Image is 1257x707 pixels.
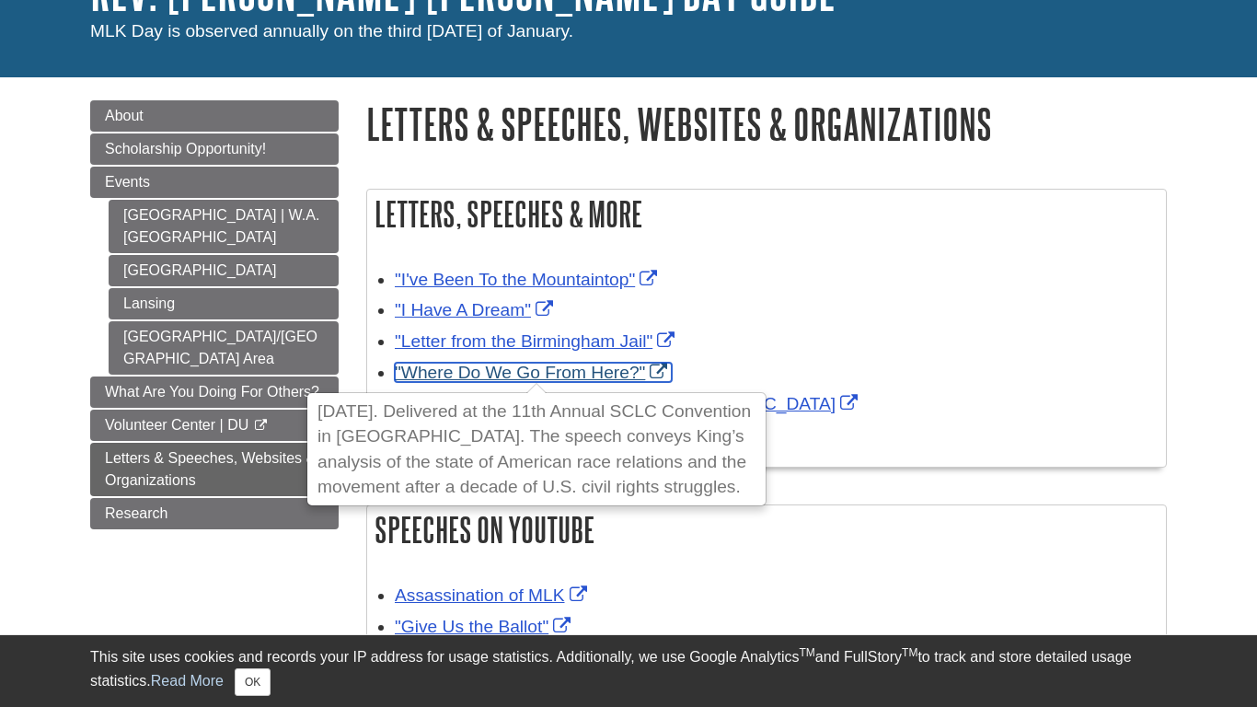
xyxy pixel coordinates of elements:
[367,190,1166,238] h2: Letters, Speeches & More
[367,505,1166,554] h2: Speeches on YouTube
[109,255,339,286] a: [GEOGRAPHIC_DATA]
[395,617,575,636] a: Link opens in new window
[799,646,814,659] sup: TM
[395,331,679,351] a: Link opens in new window
[366,100,1167,147] h1: Letters & Speeches, Websites & Organizations
[395,585,592,605] a: Link opens in new window
[151,673,224,689] a: Read More
[90,410,339,441] a: Volunteer Center | DU
[90,100,339,132] a: About
[105,141,266,156] span: Scholarship Opportunity!
[90,498,339,529] a: Research
[235,668,271,696] button: Close
[105,384,319,400] span: What Are You Doing For Others?
[109,288,339,319] a: Lansing
[105,417,248,433] span: Volunteer Center | DU
[308,394,765,504] div: [DATE]. Delivered at the 11th Annual SCLC Convention in [GEOGRAPHIC_DATA]. The speech conveys Kin...
[90,21,573,41] span: MLK Day is observed annually on the third [DATE] of January.
[109,321,339,375] a: [GEOGRAPHIC_DATA]/[GEOGRAPHIC_DATA] Area
[105,450,316,488] span: Letters & Speeches, Websites & Organizations
[105,108,144,123] span: About
[105,174,150,190] span: Events
[109,200,339,253] a: [GEOGRAPHIC_DATA] | W.A. [GEOGRAPHIC_DATA]
[90,100,339,529] div: Guide Page Menu
[395,270,662,289] a: Link opens in new window
[105,505,167,521] span: Research
[90,133,339,165] a: Scholarship Opportunity!
[395,363,672,382] a: Link opens in new window
[90,167,339,198] a: Events
[90,377,339,408] a: What Are You Doing For Others?
[395,300,558,319] a: Link opens in new window
[90,646,1167,696] div: This site uses cookies and records your IP address for usage statistics. Additionally, we use Goo...
[90,443,339,496] a: Letters & Speeches, Websites & Organizations
[253,420,269,432] i: This link opens in a new window
[902,646,917,659] sup: TM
